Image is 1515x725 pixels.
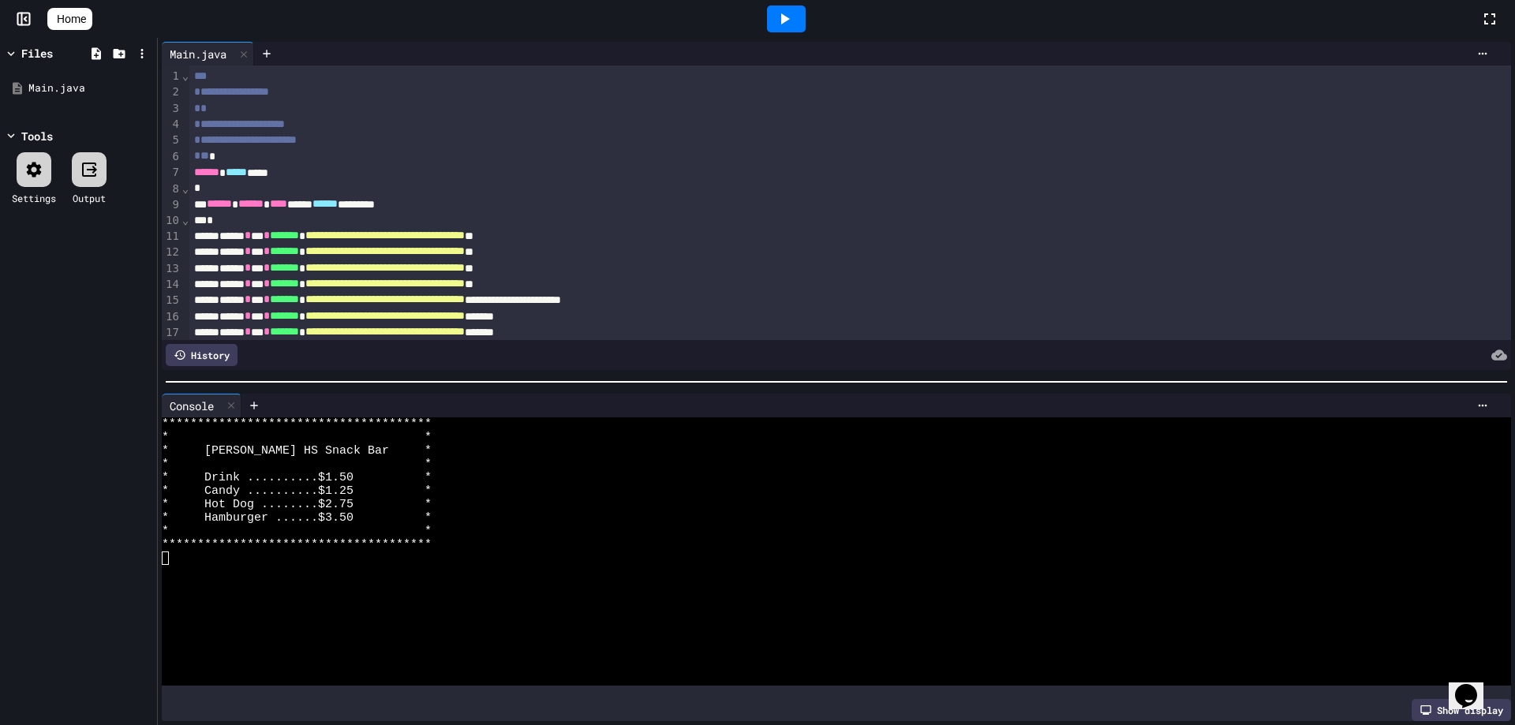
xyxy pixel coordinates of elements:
div: 4 [162,117,181,133]
div: Console [162,398,222,414]
span: * Hamburger ......$3.50 * [162,511,432,525]
div: 8 [162,181,181,197]
div: 2 [162,84,181,100]
div: 13 [162,261,181,277]
span: Home [57,11,86,27]
div: 6 [162,149,181,165]
a: Home [47,8,92,30]
span: * Hot Dog ........$2.75 * [162,498,432,511]
div: Output [73,191,106,205]
div: Main.java [162,42,254,65]
div: Show display [1412,699,1511,721]
span: * Drink ..........$1.50 * [162,471,432,484]
div: 9 [162,197,181,213]
div: 17 [162,325,181,341]
span: * Candy ..........$1.25 * [162,484,432,498]
div: 3 [162,101,181,117]
div: 5 [162,133,181,148]
span: Fold line [181,214,189,226]
div: 1 [162,69,181,84]
div: Main.java [28,80,151,96]
div: 11 [162,229,181,245]
div: History [166,344,238,366]
div: 14 [162,277,181,293]
div: Main.java [162,46,234,62]
span: * [PERSON_NAME] HS Snack Bar * [162,444,432,458]
div: 7 [162,165,181,181]
div: Tools [21,128,53,144]
div: 15 [162,293,181,308]
div: Console [162,394,241,417]
div: 16 [162,309,181,325]
div: Settings [12,191,56,205]
span: Fold line [181,69,189,82]
iframe: chat widget [1449,662,1499,709]
div: 12 [162,245,181,260]
span: Fold line [181,182,189,195]
div: 10 [162,213,181,229]
div: Files [21,45,53,62]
